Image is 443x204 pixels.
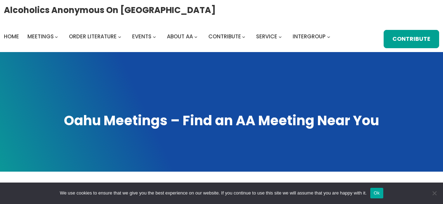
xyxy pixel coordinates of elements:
button: Ok [370,188,383,198]
a: Home [4,32,19,42]
a: Service [256,32,277,42]
a: About AA [167,32,193,42]
button: About AA submenu [194,35,197,38]
button: Contribute submenu [242,35,245,38]
nav: Intergroup [4,32,333,42]
button: Service submenu [279,35,282,38]
a: Contribute [384,30,439,48]
button: Order Literature submenu [118,35,121,38]
a: Events [132,32,151,42]
button: Intergroup submenu [327,35,330,38]
a: Meetings [27,32,54,42]
span: Contribute [208,33,241,40]
a: Contribute [208,32,241,42]
a: Alcoholics Anonymous on [GEOGRAPHIC_DATA] [4,2,216,18]
button: Meetings submenu [55,35,58,38]
span: About AA [167,33,193,40]
span: No [431,190,438,197]
span: Intergroup [293,33,326,40]
span: Service [256,33,277,40]
span: We use cookies to ensure that we give you the best experience on our website. If you continue to ... [60,190,366,197]
span: Home [4,33,19,40]
button: Events submenu [153,35,156,38]
span: Order Literature [69,33,117,40]
span: Meetings [27,33,54,40]
a: Intergroup [293,32,326,42]
span: Events [132,33,151,40]
h1: Oahu Meetings – Find an AA Meeting Near You [7,111,436,129]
